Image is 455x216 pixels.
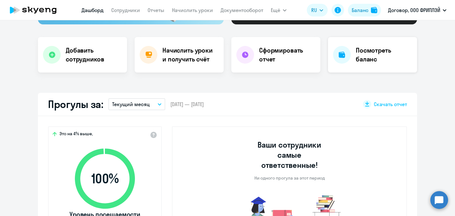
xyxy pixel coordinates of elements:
p: Ни одного прогула за этот период [254,175,325,181]
span: Это на 4% выше, [59,131,93,138]
p: Договор, ООО ФРИПЛЭЙ [388,6,440,14]
span: RU [311,6,317,14]
a: Дашборд [82,7,104,13]
button: Балансbalance [348,4,381,16]
span: [DATE] — [DATE] [170,101,204,108]
h4: Посмотреть баланс [356,46,412,64]
h4: Добавить сотрудников [66,46,122,64]
a: Отчеты [148,7,164,13]
a: Документооборот [221,7,263,13]
button: Ещё [271,4,287,16]
p: Текущий месяц [112,100,150,108]
div: Баланс [352,6,368,14]
button: Договор, ООО ФРИПЛЭЙ [385,3,450,18]
button: RU [307,4,328,16]
img: balance [371,7,377,13]
a: Начислить уроки [172,7,213,13]
h4: Сформировать отчет [259,46,315,64]
a: Сотрудники [111,7,140,13]
span: 100 % [69,171,141,186]
span: Ещё [271,6,280,14]
h2: Прогулы за: [48,98,103,111]
h4: Начислить уроки и получить счёт [162,46,217,64]
span: Скачать отчет [374,101,407,108]
h3: Ваши сотрудники самые ответственные! [249,140,330,170]
button: Текущий месяц [108,98,165,110]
